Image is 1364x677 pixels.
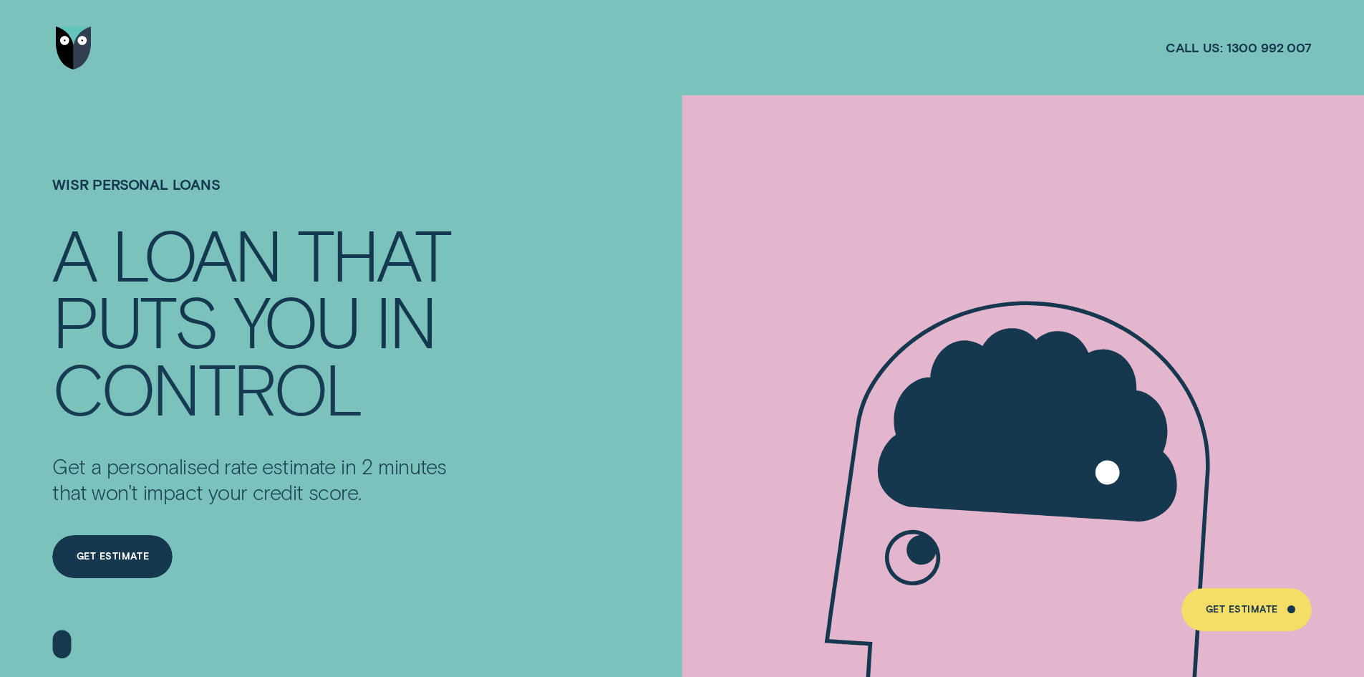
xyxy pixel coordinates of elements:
div: CONTROL [52,354,361,421]
span: 1300 992 007 [1227,39,1312,56]
div: IN [375,287,435,353]
div: YOU [233,287,359,353]
img: Wisr [56,27,92,69]
a: Call us:1300 992 007 [1166,39,1312,56]
p: Get a personalised rate estimate in 2 minutes that won't impact your credit score. [52,453,466,505]
h4: A LOAN THAT PUTS YOU IN CONTROL [52,220,466,420]
div: A [52,220,95,287]
span: Call us: [1166,39,1223,56]
a: Get Estimate [52,535,173,578]
div: LOAN [112,220,280,287]
a: Get Estimate [1181,588,1311,631]
h1: Wisr Personal Loans [52,176,466,220]
div: THAT [297,220,450,287]
div: PUTS [52,287,216,353]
